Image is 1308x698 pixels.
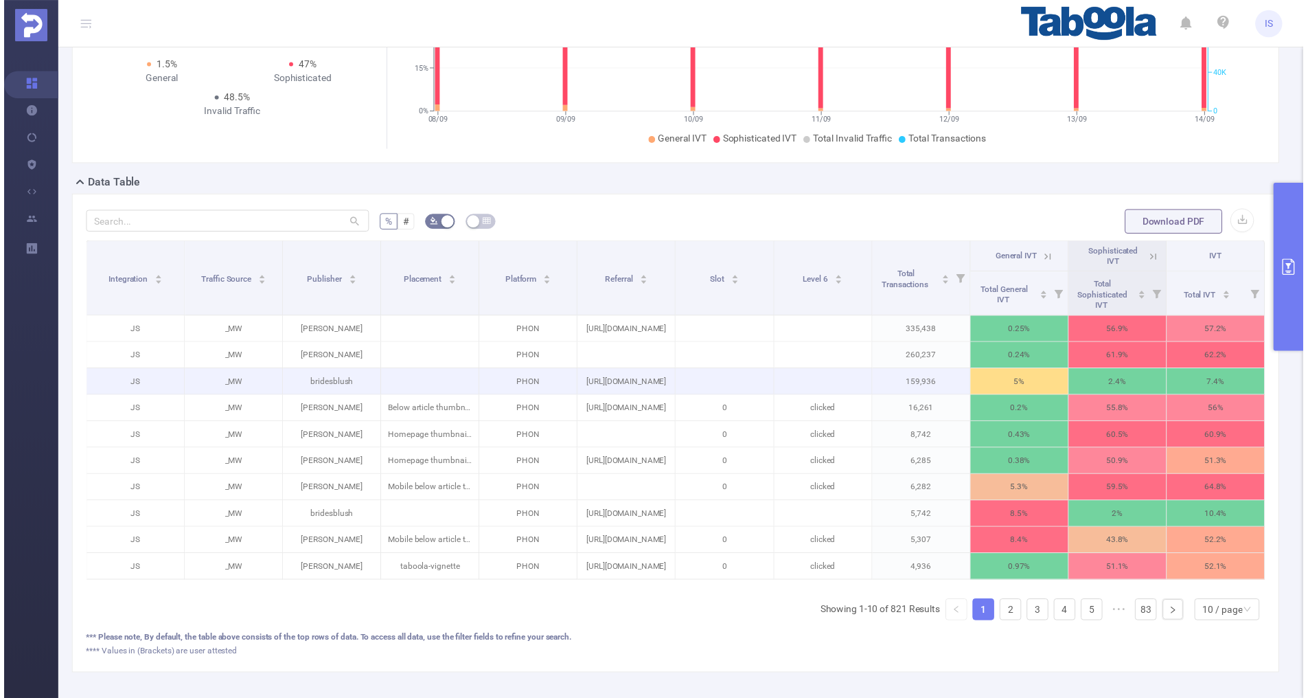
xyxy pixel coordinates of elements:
[349,277,358,285] div: Sort
[881,401,980,427] p: 16,261
[1259,275,1278,319] i: Filter menu
[547,277,555,281] i: icon: caret-up
[1051,293,1058,297] i: icon: caret-up
[689,117,709,126] tspan: 10/09
[152,282,160,286] i: icon: caret-down
[1066,608,1086,629] a: 4
[881,374,980,400] p: 159,936
[183,534,282,561] p: _MW
[980,401,1079,427] p: 0.2%
[283,427,382,453] p: [PERSON_NAME]
[430,117,450,126] tspan: 08/09
[1279,10,1287,38] span: IS
[231,72,374,87] div: Sophisticated
[283,481,382,507] p: [PERSON_NAME]
[482,454,581,480] p: PHON
[84,374,183,400] p: JS
[980,320,1079,346] p: 0.25%
[560,117,580,126] tspan: 09/09
[1236,293,1244,301] div: Sort
[283,454,382,480] p: [PERSON_NAME]
[183,401,282,427] p: _MW
[349,277,357,281] i: icon: caret-up
[843,277,851,281] i: icon: caret-up
[183,561,282,587] p: _MW
[382,454,481,480] p: Homepage thumbnails 1
[84,454,183,480] p: JS
[283,374,382,400] p: bridesblush
[681,561,780,587] p: 0
[1257,614,1265,624] i: icon: down
[781,534,880,561] p: clicked
[645,282,652,286] i: icon: caret-down
[781,427,880,453] p: clicked
[1236,293,1243,297] i: icon: caret-up
[482,561,581,587] p: PHON
[283,561,382,587] p: [PERSON_NAME]
[980,508,1079,534] p: 8.5%
[891,273,940,293] span: Total Transactions
[258,277,266,281] i: icon: caret-up
[980,454,1079,480] p: 0.38%
[1051,297,1058,302] i: icon: caret-down
[1100,249,1150,270] span: Sophisticated IVT
[1150,297,1158,302] i: icon: caret-down
[89,72,231,87] div: General
[881,427,980,453] p: 8,742
[843,282,851,286] i: icon: caret-down
[283,508,382,534] p: bridesblush
[951,282,959,286] i: icon: caret-down
[1175,607,1197,629] li: Next Page
[404,219,411,230] span: #
[842,277,851,285] div: Sort
[308,278,345,288] span: Publisher
[183,481,282,507] p: _MW
[482,427,581,453] p: PHON
[1080,508,1179,534] p: 2%
[1051,293,1059,301] div: Sort
[1037,607,1059,629] li: 3
[737,277,746,285] div: Sort
[1080,534,1179,561] p: 43.8%
[83,213,370,235] input: Search...
[382,401,481,427] p: Below article thumbnails 3
[1197,294,1231,304] span: Total IVT
[645,277,652,281] i: icon: caret-up
[781,454,880,480] p: clicked
[152,277,160,281] i: icon: caret-up
[183,508,282,534] p: _MW
[85,177,138,193] h2: Data Table
[737,282,745,286] i: icon: caret-down
[1010,607,1032,629] li: 2
[84,401,183,427] p: JS
[83,654,1279,666] div: **** Values in (Brackets) are user attested
[1227,109,1231,117] tspan: 0
[681,481,780,507] p: 0
[1080,320,1179,346] p: 56.9%
[1147,607,1169,629] li: 83
[1080,401,1179,427] p: 55.8%
[160,106,303,120] div: Invalid Traffic
[450,277,459,285] div: Sort
[482,401,581,427] p: PHON
[183,347,282,373] p: _MW
[582,454,680,480] p: [URL][DOMAIN_NAME]
[485,220,494,228] i: icon: table
[508,278,542,288] span: Platform
[1092,607,1114,629] li: 5
[1120,607,1142,629] span: •••
[1080,454,1179,480] p: 50.9%
[432,220,440,228] i: icon: bg-colors
[980,374,1079,400] p: 5%
[582,374,680,400] p: [URL][DOMAIN_NAME]
[1236,297,1243,302] i: icon: caret-down
[962,614,970,622] i: icon: left
[681,454,780,480] p: 0
[1180,347,1278,373] p: 62.2%
[1148,608,1169,629] a: 83
[681,534,780,561] p: 0
[482,534,581,561] p: PHON
[681,401,780,427] p: 0
[152,277,161,285] div: Sort
[223,93,249,104] span: 48.5%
